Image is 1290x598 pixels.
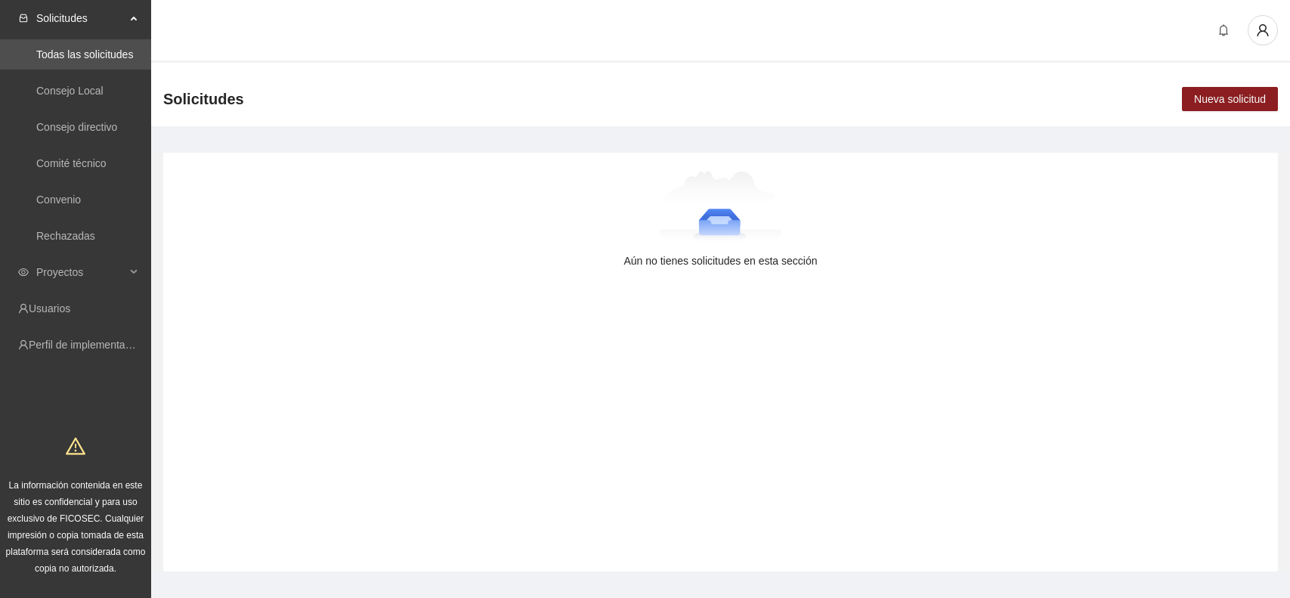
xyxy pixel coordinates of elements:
[187,253,1254,269] div: Aún no tienes solicitudes en esta sección
[36,157,107,169] a: Comité técnico
[1182,87,1278,111] button: Nueva solicitud
[36,194,81,206] a: Convenio
[36,257,125,287] span: Proyectos
[29,302,70,314] a: Usuarios
[66,436,85,456] span: warning
[36,3,125,33] span: Solicitudes
[1248,15,1278,45] button: user
[36,48,133,60] a: Todas las solicitudes
[36,230,95,242] a: Rechazadas
[163,87,244,111] span: Solicitudes
[36,121,117,133] a: Consejo directivo
[18,267,29,277] span: eye
[36,85,104,97] a: Consejo Local
[659,171,782,246] img: Aún no tienes solicitudes en esta sección
[1212,24,1235,36] span: bell
[1248,23,1277,37] span: user
[6,480,146,574] span: La información contenida en este sitio es confidencial y para uso exclusivo de FICOSEC. Cualquier...
[29,339,147,351] a: Perfil de implementadora
[1211,18,1236,42] button: bell
[1194,91,1266,107] span: Nueva solicitud
[18,13,29,23] span: inbox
